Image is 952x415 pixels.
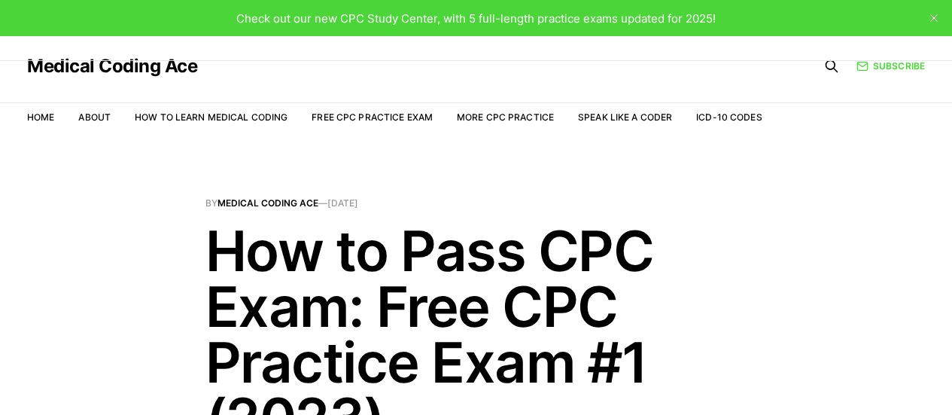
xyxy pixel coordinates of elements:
[922,6,946,30] button: close
[27,57,197,75] a: Medical Coding Ace
[78,111,111,123] a: About
[217,197,318,209] a: Medical Coding Ace
[205,199,747,208] span: By —
[135,111,287,123] a: How to Learn Medical Coding
[856,59,925,73] a: Subscribe
[27,111,54,123] a: Home
[578,111,672,123] a: Speak Like a Coder
[696,111,762,123] a: ICD-10 Codes
[312,111,433,123] a: Free CPC Practice Exam
[457,111,554,123] a: More CPC Practice
[707,341,952,415] iframe: portal-trigger
[236,11,716,26] span: Check out our new CPC Study Center, with 5 full-length practice exams updated for 2025!
[327,197,358,209] time: [DATE]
